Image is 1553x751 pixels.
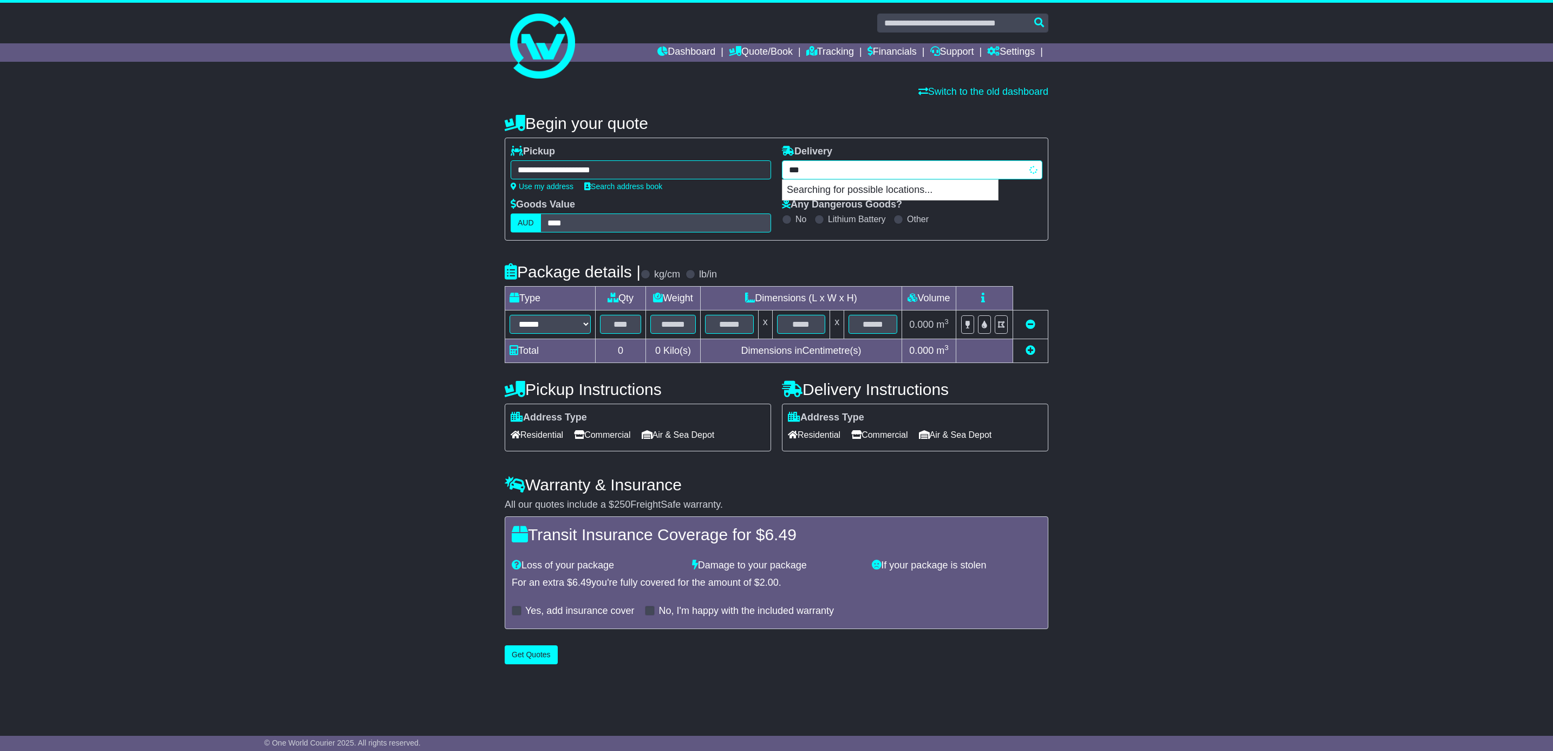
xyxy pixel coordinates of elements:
a: Quote/Book [729,43,793,62]
a: Switch to the old dashboard [918,86,1048,97]
p: Searching for possible locations... [782,180,998,200]
span: 0.000 [909,345,934,356]
span: Air & Sea Depot [919,426,992,443]
label: AUD [511,213,541,232]
span: Residential [788,426,840,443]
a: Dashboard [657,43,715,62]
td: Qty [596,287,646,310]
label: Address Type [788,412,864,424]
span: m [936,345,949,356]
h4: Pickup Instructions [505,380,771,398]
span: 2.00 [760,577,779,588]
a: Add new item [1026,345,1035,356]
td: Volume [902,287,956,310]
div: All our quotes include a $ FreightSafe warranty. [505,499,1048,511]
span: 0 [655,345,661,356]
label: Other [907,214,929,224]
td: x [830,310,844,339]
label: Yes, add insurance cover [525,605,634,617]
div: Loss of your package [506,560,687,572]
h4: Delivery Instructions [782,380,1048,398]
label: lb/in [699,269,717,281]
a: Use my address [511,182,573,191]
h4: Transit Insurance Coverage for $ [512,526,1041,543]
a: Tracking [806,43,854,62]
td: Type [505,287,596,310]
label: Pickup [511,146,555,158]
span: 250 [614,499,630,510]
sup: 3 [944,344,949,352]
td: Weight [646,287,701,310]
span: Residential [511,426,563,443]
label: kg/cm [654,269,680,281]
a: Settings [987,43,1035,62]
label: No [795,214,806,224]
button: Get Quotes [505,645,558,664]
span: Air & Sea Depot [642,426,715,443]
label: Goods Value [511,199,575,211]
label: Any Dangerous Goods? [782,199,902,211]
a: Remove this item [1026,319,1035,330]
span: © One World Courier 2025. All rights reserved. [264,739,421,747]
td: Dimensions (L x W x H) [700,287,902,310]
span: 6.49 [572,577,591,588]
typeahead: Please provide city [782,160,1042,179]
td: Dimensions in Centimetre(s) [700,339,902,363]
td: Kilo(s) [646,339,701,363]
td: x [758,310,772,339]
label: Lithium Battery [828,214,886,224]
label: No, I'm happy with the included warranty [658,605,834,617]
label: Address Type [511,412,587,424]
h4: Package details | [505,263,641,281]
div: For an extra $ you're fully covered for the amount of $ . [512,577,1041,589]
h4: Begin your quote [505,114,1048,132]
sup: 3 [944,318,949,326]
span: 0.000 [909,319,934,330]
div: Damage to your package [687,560,867,572]
a: Financials [867,43,917,62]
a: Support [930,43,974,62]
span: 6.49 [765,526,796,543]
span: Commercial [574,426,630,443]
label: Delivery [782,146,832,158]
div: If your package is stolen [866,560,1047,572]
a: Search address book [584,182,662,191]
td: 0 [596,339,646,363]
span: m [936,319,949,330]
span: Commercial [851,426,908,443]
h4: Warranty & Insurance [505,476,1048,494]
td: Total [505,339,596,363]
